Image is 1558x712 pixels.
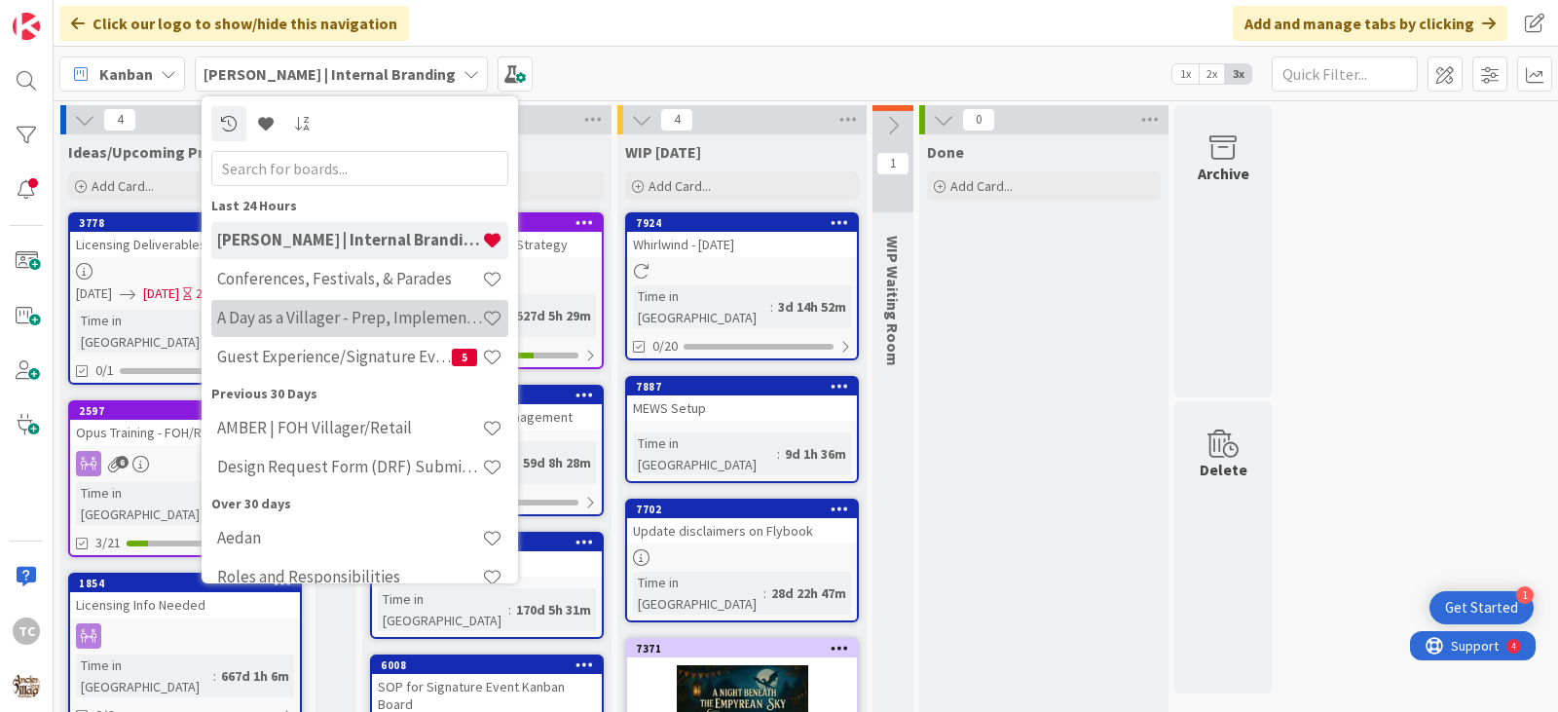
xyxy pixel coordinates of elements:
span: 4 [660,108,693,131]
span: Add Card... [92,177,154,195]
span: 5 [452,349,477,366]
a: 6119SOP New Phone SystemTime in [GEOGRAPHIC_DATA]:170d 5h 31m [370,532,604,639]
div: 3d 14h 52m [773,296,851,318]
div: Whirlwind - [DATE] [627,232,857,257]
div: 9d 1h 36m [780,443,851,465]
h4: Conferences, Festivals, & Parades [217,269,482,288]
div: 7702Update disclaimers on Flybook [627,501,857,543]
div: 4 [101,8,106,23]
div: Get Started [1445,598,1518,618]
span: : [770,296,773,318]
span: : [763,582,766,604]
div: 3778 [79,216,300,230]
div: Opus Training - FOH/Reservations [70,420,300,445]
div: 170d 5h 31m [511,599,596,620]
a: 3778Licensing Deliverables[DATE][DATE]2MTime in [GEOGRAPHIC_DATA]:184d 48m0/1 [68,212,302,385]
div: 527d 5h 29m [511,305,596,326]
span: Support [41,3,89,26]
div: Open Get Started checklist, remaining modules: 1 [1429,591,1534,624]
a: 7924Whirlwind - [DATE]Time in [GEOGRAPHIC_DATA]:3d 14h 52m0/20 [625,212,859,360]
a: 7702Update disclaimers on FlybookTime in [GEOGRAPHIC_DATA]:28d 22h 47m [625,499,859,622]
div: 7702 [627,501,857,518]
h4: Aedan [217,528,482,547]
span: 1 [876,152,909,175]
div: 7887 [627,378,857,395]
b: [PERSON_NAME] | Internal Branding [204,64,456,84]
div: 7702 [636,503,857,516]
span: 4 [103,108,136,131]
div: Licensing Deliverables [70,232,300,257]
div: 3778 [70,214,300,232]
span: Done [927,142,964,162]
div: Time in [GEOGRAPHIC_DATA] [633,572,763,615]
div: 59d 8h 28m [518,452,596,473]
div: Over 30 days [211,494,508,514]
span: [DATE] [76,283,112,304]
div: TC [13,618,40,645]
span: 1x [1172,64,1199,84]
span: Add Card... [950,177,1013,195]
input: Quick Filter... [1272,56,1418,92]
div: Time in [GEOGRAPHIC_DATA] [76,310,224,353]
div: Update disclaimers on Flybook [627,518,857,543]
div: Add and manage tabs by clicking [1233,6,1507,41]
a: 7887MEWS SetupTime in [GEOGRAPHIC_DATA]:9d 1h 36m [625,376,859,483]
span: 0/1 [95,360,114,381]
div: Time in [GEOGRAPHIC_DATA] [76,482,224,525]
h4: Design Request Form (DRF) Submittals [217,457,482,476]
div: 1854 [70,575,300,592]
div: 7371 [636,642,857,656]
span: 3x [1225,64,1251,84]
h4: Guest Experience/Signature Events [217,347,452,366]
span: 2x [1199,64,1225,84]
div: 6008 [372,656,602,674]
div: 1854 [79,577,300,590]
div: Archive [1198,162,1249,185]
div: 1 [1516,586,1534,604]
div: 2597 [79,404,300,418]
span: : [777,443,780,465]
div: Previous 30 Days [211,384,508,404]
div: Time in [GEOGRAPHIC_DATA] [378,588,508,631]
div: 7887MEWS Setup [627,378,857,421]
img: avatar [13,672,40,699]
div: 7371 [627,640,857,657]
span: Ideas/Upcoming Projects :) [68,142,261,162]
span: 0 [962,108,995,131]
span: WIP Today [625,142,701,162]
span: Add Card... [649,177,711,195]
div: 2M [196,283,212,304]
input: Search for boards... [211,151,508,186]
div: Time in [GEOGRAPHIC_DATA] [76,655,213,697]
div: 3778Licensing Deliverables [70,214,300,257]
div: 7924Whirlwind - [DATE] [627,214,857,257]
div: Delete [1200,458,1247,481]
span: 6 [116,456,129,468]
div: Last 24 Hours [211,196,508,216]
div: 7924 [636,216,857,230]
div: 667d 1h 6m [216,665,294,687]
div: 2597 [70,402,300,420]
span: : [508,599,511,620]
div: 28d 22h 47m [766,582,851,604]
span: : [213,665,216,687]
div: MEWS Setup [627,395,857,421]
div: 7887 [636,380,857,393]
span: 3/21 [95,533,121,553]
img: Visit kanbanzone.com [13,13,40,40]
div: 2597Opus Training - FOH/Reservations [70,402,300,445]
div: Time in [GEOGRAPHIC_DATA] [633,285,770,328]
span: [DATE] [143,283,179,304]
div: 6008 [381,658,602,672]
h4: A Day as a Villager - Prep, Implement and Execute [217,308,482,327]
div: Licensing Info Needed [70,592,300,618]
h4: [PERSON_NAME] | Internal Branding [217,230,482,249]
span: WIP Waiting Room [883,236,903,366]
div: Time in [GEOGRAPHIC_DATA] [633,432,777,475]
a: 2597Opus Training - FOH/ReservationsTime in [GEOGRAPHIC_DATA]:184d 48m3/21 [68,400,302,557]
div: Click our logo to show/hide this navigation [59,6,409,41]
h4: AMBER | FOH Villager/Retail [217,418,482,437]
span: Kanban [99,62,153,86]
h4: Roles and Responsibilities [217,567,482,586]
div: 7924 [627,214,857,232]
